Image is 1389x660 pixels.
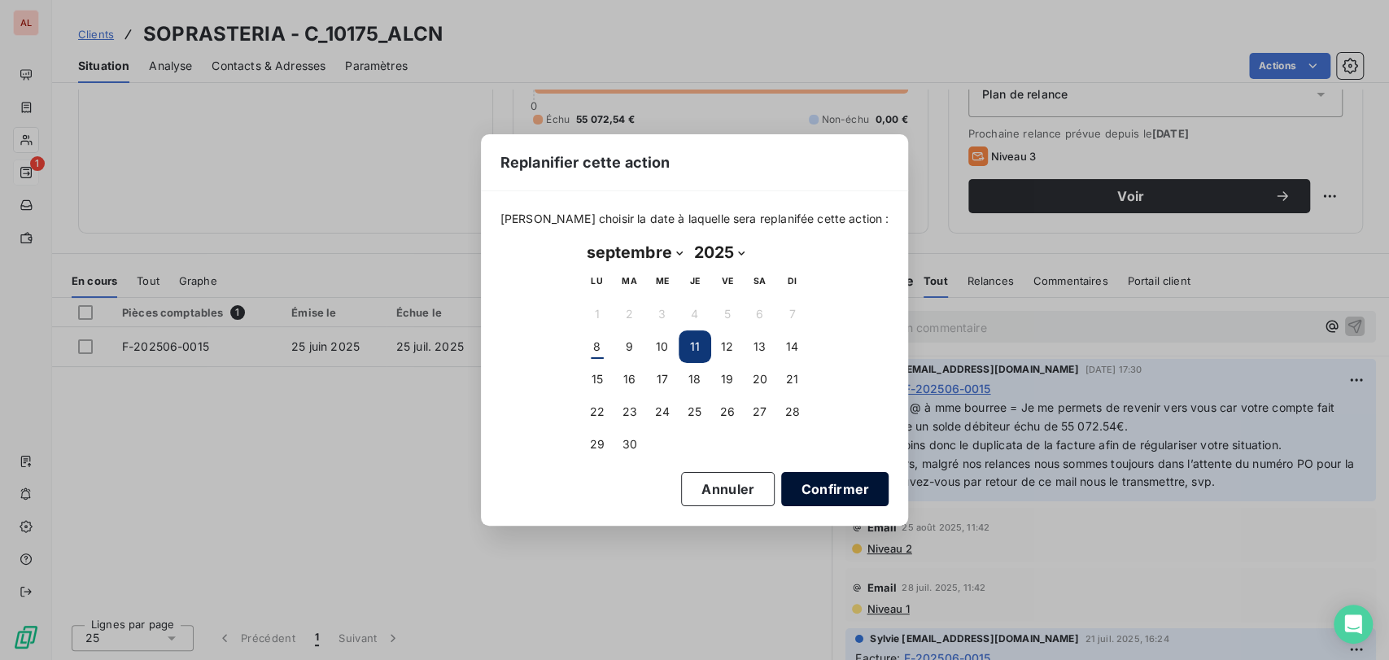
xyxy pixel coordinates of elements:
button: Annuler [681,472,775,506]
th: dimanche [776,265,809,298]
th: lundi [581,265,614,298]
button: 12 [711,330,744,363]
button: 28 [776,396,809,428]
th: samedi [744,265,776,298]
button: 30 [614,428,646,461]
button: 4 [679,298,711,330]
button: 21 [776,363,809,396]
span: [PERSON_NAME] choisir la date à laquelle sera replanifée cette action : [500,211,889,227]
button: 23 [614,396,646,428]
button: 5 [711,298,744,330]
button: 17 [646,363,679,396]
button: 24 [646,396,679,428]
button: 22 [581,396,614,428]
button: 10 [646,330,679,363]
button: 27 [744,396,776,428]
button: Confirmer [781,472,889,506]
button: 3 [646,298,679,330]
button: 29 [581,428,614,461]
th: vendredi [711,265,744,298]
button: 11 [679,330,711,363]
span: Replanifier cette action [500,151,670,173]
button: 18 [679,363,711,396]
button: 13 [744,330,776,363]
button: 8 [581,330,614,363]
button: 26 [711,396,744,428]
button: 25 [679,396,711,428]
button: 1 [581,298,614,330]
button: 16 [614,363,646,396]
button: 2 [614,298,646,330]
button: 15 [581,363,614,396]
button: 9 [614,330,646,363]
button: 6 [744,298,776,330]
th: jeudi [679,265,711,298]
button: 20 [744,363,776,396]
button: 7 [776,298,809,330]
button: 14 [776,330,809,363]
button: 19 [711,363,744,396]
div: Open Intercom Messenger [1334,605,1373,644]
th: mercredi [646,265,679,298]
th: mardi [614,265,646,298]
